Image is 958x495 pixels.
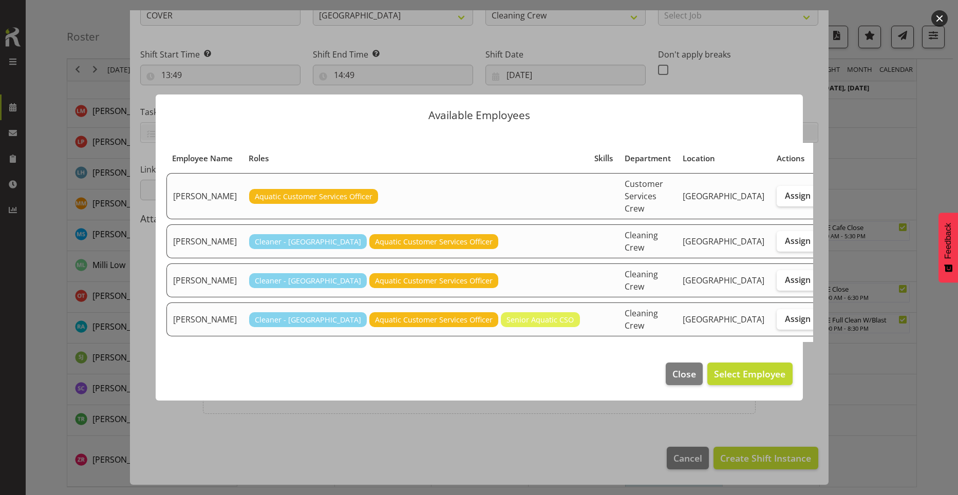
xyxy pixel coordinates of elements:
span: Cleaning Crew [625,230,658,253]
span: Feedback [944,223,953,259]
span: Department [625,153,671,164]
span: Cleaning Crew [625,308,658,331]
button: Close [666,363,703,385]
span: Cleaner - [GEOGRAPHIC_DATA] [255,275,361,287]
span: Select Employee [714,368,785,380]
span: Cleaner - [GEOGRAPHIC_DATA] [255,236,361,247]
span: Location [683,153,715,164]
span: [GEOGRAPHIC_DATA] [683,314,764,325]
span: Aquatic Customer Services Officer [375,314,493,326]
span: Aquatic Customer Services Officer [255,191,372,202]
td: [PERSON_NAME] [166,263,243,297]
td: [PERSON_NAME] [166,173,243,219]
span: Assign [785,236,811,246]
p: Available Employees [166,110,793,121]
span: Aquatic Customer Services Officer [375,275,493,287]
span: Assign [785,191,811,201]
span: [GEOGRAPHIC_DATA] [683,191,764,202]
span: Cleaner - [GEOGRAPHIC_DATA] [255,314,361,326]
span: Assign [785,314,811,324]
span: Actions [777,153,804,164]
span: Close [672,367,696,380]
span: Roles [249,153,269,164]
span: Aquatic Customer Services Officer [375,236,493,247]
td: [PERSON_NAME] [166,302,243,336]
span: [GEOGRAPHIC_DATA] [683,275,764,286]
span: Employee Name [172,153,233,164]
button: Feedback - Show survey [938,213,958,282]
button: Select Employee [707,363,792,385]
td: [PERSON_NAME] [166,224,243,258]
span: [GEOGRAPHIC_DATA] [683,236,764,247]
span: Senior Aquatic CSO [506,314,574,326]
span: Assign [785,275,811,285]
span: Customer Services Crew [625,178,663,214]
span: Skills [594,153,613,164]
span: Cleaning Crew [625,269,658,292]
